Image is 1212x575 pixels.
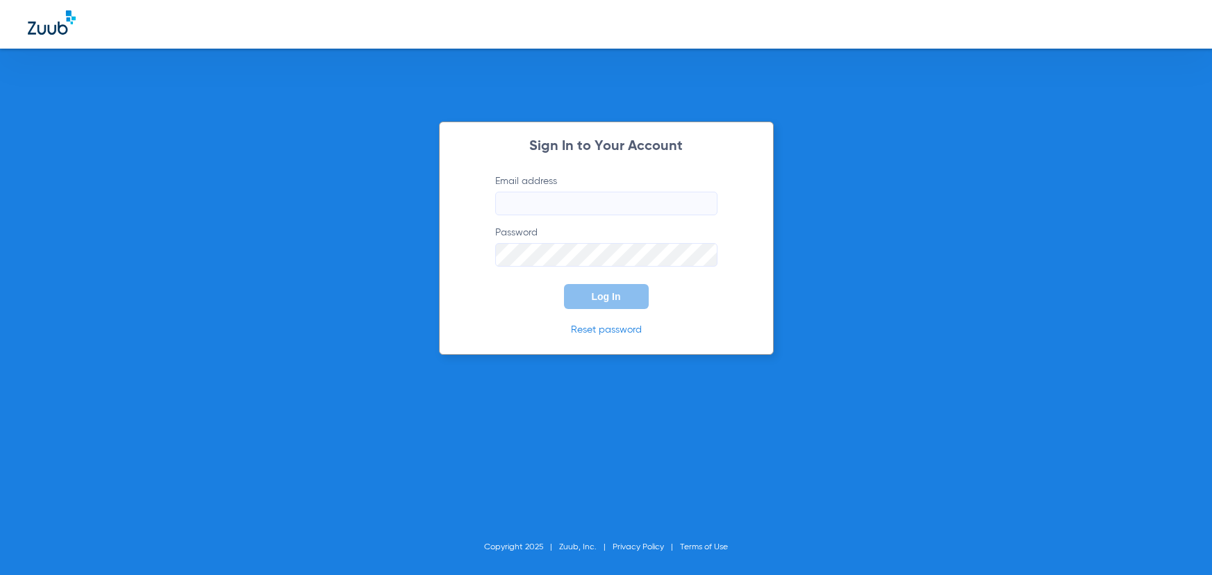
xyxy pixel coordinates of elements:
[484,540,559,554] li: Copyright 2025
[28,10,76,35] img: Zuub Logo
[559,540,613,554] li: Zuub, Inc.
[495,174,717,215] label: Email address
[495,226,717,267] label: Password
[592,291,621,302] span: Log In
[474,140,738,153] h2: Sign In to Your Account
[495,243,717,267] input: Password
[571,325,642,335] a: Reset password
[680,543,728,551] a: Terms of Use
[495,192,717,215] input: Email address
[613,543,664,551] a: Privacy Policy
[564,284,649,309] button: Log In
